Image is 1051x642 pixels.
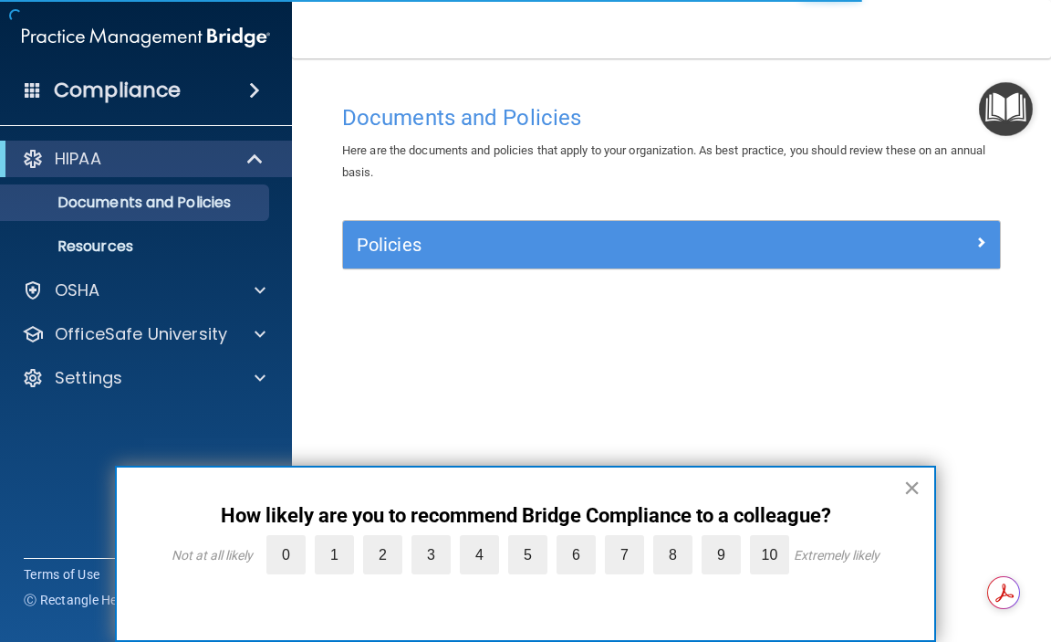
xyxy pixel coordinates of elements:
label: 1 [315,535,354,574]
p: HIPAA [55,148,101,170]
img: PMB logo [22,19,270,56]
p: OfficeSafe University [55,323,227,345]
button: Close [903,473,921,502]
h5: Policies [357,235,822,255]
div: Not at all likely [172,548,253,563]
iframe: Drift Widget Chat Controller [735,546,1029,619]
h4: Compliance [54,78,181,103]
p: Settings [55,367,122,389]
button: Open Resource Center [979,82,1033,136]
p: How likely are you to recommend Bridge Compliance to a colleague? [153,504,898,528]
p: Resources [12,237,261,256]
label: 3 [411,535,451,574]
label: 4 [460,535,499,574]
a: Terms of Use [24,565,99,584]
label: 10 [750,535,789,574]
span: Ⓒ Rectangle Health 2024 [24,591,173,609]
label: 2 [363,535,402,574]
label: 9 [702,535,741,574]
label: 6 [557,535,596,574]
span: Here are the documents and policies that apply to your organization. As best practice, you should... [342,143,985,179]
label: 0 [266,535,306,574]
p: Documents and Policies [12,194,261,212]
h4: Documents and Policies [342,106,1001,130]
p: OSHA [55,279,100,301]
label: 8 [653,535,692,574]
label: 7 [605,535,644,574]
label: 5 [508,535,547,574]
